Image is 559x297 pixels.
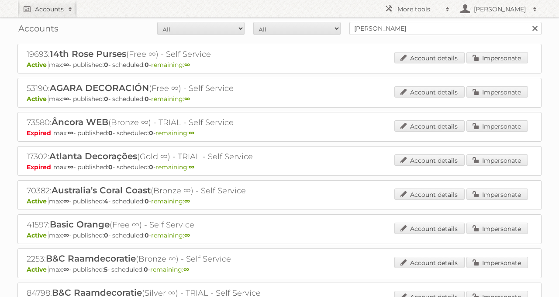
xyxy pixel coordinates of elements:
span: remaining: [150,266,189,273]
span: Active [27,197,49,205]
strong: 0 [104,231,108,239]
strong: 0 [108,163,113,171]
a: Account details [394,154,465,166]
strong: 5 [104,266,107,273]
strong: ∞ [68,129,73,137]
strong: ∞ [63,266,69,273]
h2: 2253: (Bronze ∞) - Self Service [27,253,332,265]
h2: Accounts [35,5,64,14]
span: Basic Orange [50,219,110,230]
h2: 53190: (Free ∞) - Self Service [27,83,332,94]
span: remaining: [155,163,194,171]
p: max: - published: - scheduled: - [27,129,532,137]
span: Active [27,61,49,69]
span: Expired [27,163,53,171]
span: Australia's Coral Coast [52,185,151,196]
strong: 0 [104,95,108,103]
strong: ∞ [184,61,190,69]
span: remaining: [151,231,190,239]
a: Account details [394,257,465,268]
strong: 0 [108,129,113,137]
strong: 0 [104,61,108,69]
strong: 0 [145,95,149,103]
h2: 73580: (Bronze ∞) - TRIAL - Self Service [27,117,332,128]
strong: ∞ [63,61,69,69]
a: Impersonate [466,52,528,63]
strong: 0 [149,129,153,137]
strong: ∞ [68,163,73,171]
span: Active [27,231,49,239]
strong: ∞ [63,231,69,239]
strong: ∞ [184,197,190,205]
span: remaining: [151,95,190,103]
p: max: - published: - scheduled: - [27,231,532,239]
a: Account details [394,86,465,98]
span: Active [27,95,49,103]
strong: 4 [104,197,108,205]
span: Active [27,266,49,273]
strong: ∞ [63,95,69,103]
h2: 19693: (Free ∞) - Self Service [27,49,332,60]
p: max: - published: - scheduled: - [27,95,532,103]
a: Impersonate [466,86,528,98]
strong: ∞ [189,163,194,171]
h2: [PERSON_NAME] [472,5,528,14]
h2: 70382: (Bronze ∞) - Self Service [27,185,332,196]
span: remaining: [151,197,190,205]
span: B&C Raamdecoratie [46,253,136,264]
strong: 0 [144,266,148,273]
a: Impersonate [466,257,528,268]
strong: 0 [149,163,153,171]
p: max: - published: - scheduled: - [27,197,532,205]
strong: 0 [145,197,149,205]
p: max: - published: - scheduled: - [27,61,532,69]
a: Impersonate [466,189,528,200]
strong: 0 [145,61,149,69]
span: AGARA DECORACIÓN [50,83,149,93]
span: 14th Rose Purses [50,49,126,59]
h2: 41597: (Free ∞) - Self Service [27,219,332,231]
span: Atlanta Decorações [49,151,137,161]
a: Impersonate [466,120,528,132]
p: max: - published: - scheduled: - [27,163,532,171]
a: Account details [394,120,465,132]
h2: 17302: (Gold ∞) - TRIAL - Self Service [27,151,332,162]
a: Account details [394,52,465,63]
span: remaining: [151,61,190,69]
strong: ∞ [183,266,189,273]
span: remaining: [155,129,194,137]
strong: ∞ [63,197,69,205]
span: Âncora WEB [52,117,108,127]
a: Account details [394,189,465,200]
strong: 0 [145,231,149,239]
a: Account details [394,223,465,234]
a: Impersonate [466,154,528,166]
p: max: - published: - scheduled: - [27,266,532,273]
strong: ∞ [189,129,194,137]
a: Impersonate [466,223,528,234]
strong: ∞ [184,231,190,239]
h2: More tools [397,5,441,14]
span: Expired [27,129,53,137]
strong: ∞ [184,95,190,103]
